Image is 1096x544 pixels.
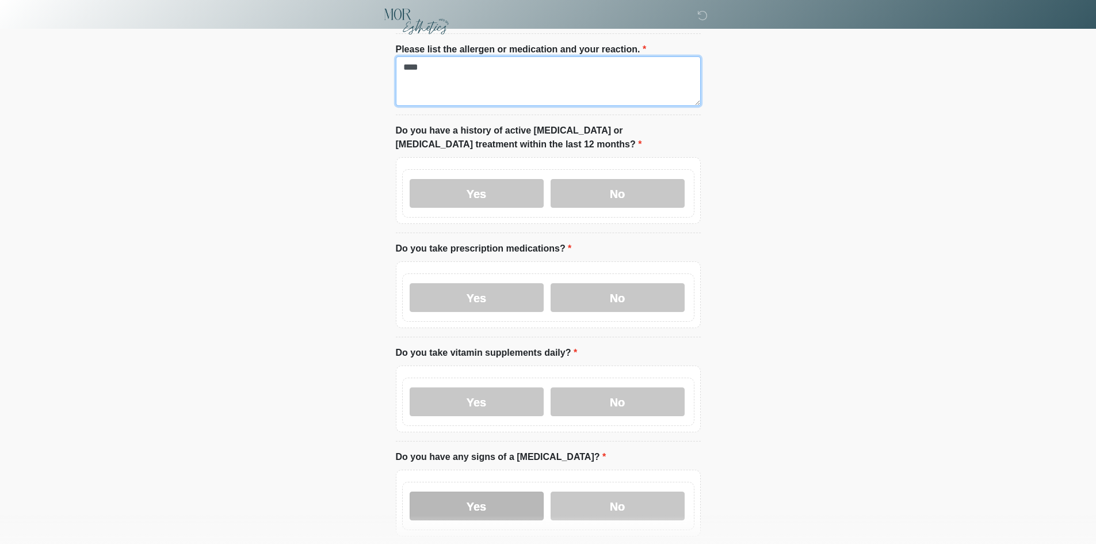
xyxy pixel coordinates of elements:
[551,283,685,312] label: No
[396,242,572,256] label: Do you take prescription medications?
[410,387,544,416] label: Yes
[410,283,544,312] label: Yes
[396,43,647,56] label: Please list the allergen or medication and your reaction.
[396,124,701,151] label: Do you have a history of active [MEDICAL_DATA] or [MEDICAL_DATA] treatment within the last 12 mon...
[384,9,449,35] img: Mor Esthetics Logo
[551,179,685,208] label: No
[410,492,544,520] label: Yes
[396,450,606,464] label: Do you have any signs of a [MEDICAL_DATA]?
[396,346,578,360] label: Do you take vitamin supplements daily?
[551,492,685,520] label: No
[410,179,544,208] label: Yes
[551,387,685,416] label: No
